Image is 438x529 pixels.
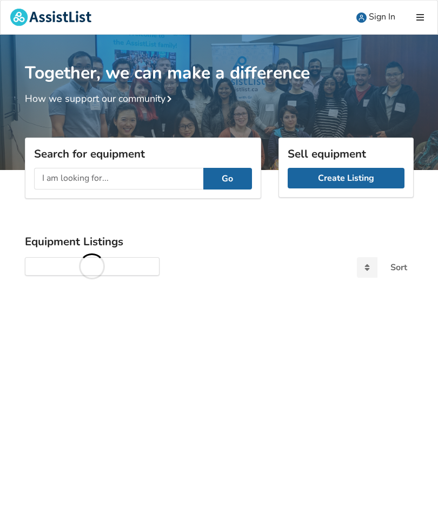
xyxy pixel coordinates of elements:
h3: Sell equipment [288,147,404,161]
a: How we support our community [25,92,176,105]
img: assistlist-logo [10,9,91,26]
div: Sort [390,263,407,272]
h1: Together, we can make a difference [25,35,414,84]
input: I am looking for... [34,168,203,190]
h3: Equipment Listings [25,234,414,249]
button: Go [203,168,252,190]
a: Create Listing [288,168,404,188]
img: user icon [356,12,367,23]
span: Sign In [369,11,395,23]
a: user icon Sign In [347,1,405,34]
h3: Search for equipment [34,147,252,161]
